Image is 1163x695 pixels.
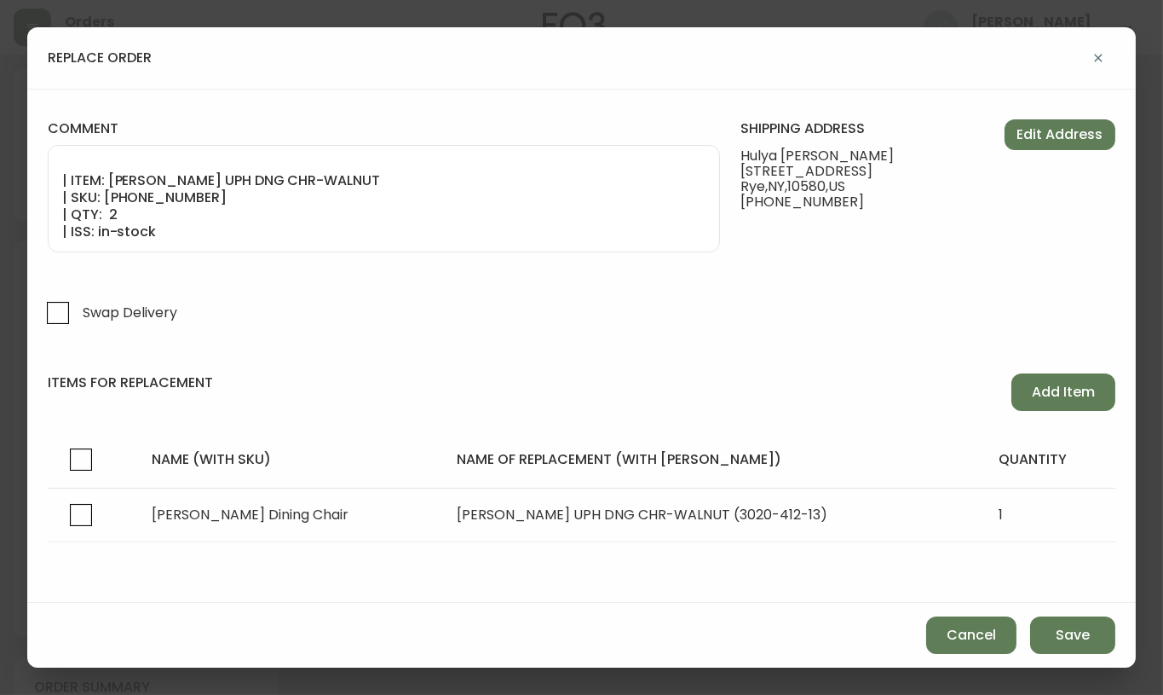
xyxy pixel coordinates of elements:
[1005,119,1115,150] button: Edit Address
[1032,383,1095,402] span: Add Item
[740,164,955,179] span: [STREET_ADDRESS]
[457,450,971,469] h4: name of replacement (with [PERSON_NAME])
[740,119,955,138] h4: shipping address
[740,179,955,194] span: Rye , NY , 10580 , US
[48,374,213,392] h4: items for replacement
[1011,374,1115,411] button: Add Item
[48,49,152,67] h4: replace order
[740,148,955,164] span: Hulya [PERSON_NAME]
[152,505,348,524] span: [PERSON_NAME] Dining Chair
[152,450,429,469] h4: name (with sku)
[83,304,177,321] span: Swap Delivery
[48,119,720,138] label: comment
[740,194,955,210] span: [PHONE_NUMBER]
[1017,125,1103,144] span: Edit Address
[1030,617,1115,654] button: Save
[457,505,827,524] span: [PERSON_NAME] UPH DNG CHR-WALNUT (3020-412-13)
[926,617,1016,654] button: Cancel
[1056,626,1090,645] span: Save
[999,450,1102,469] h4: quantity
[62,156,705,241] textarea: ORIGINAL ORDER: 4134983 | REASON FOR REPLACEMENT: DAMAGED | NOTES: NIR FOR RXO CLAIM | RETURN# 31...
[947,626,996,645] span: Cancel
[999,505,1003,524] span: 1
